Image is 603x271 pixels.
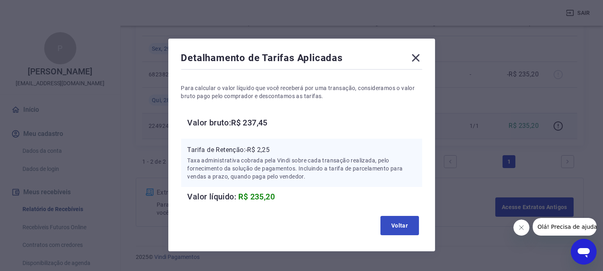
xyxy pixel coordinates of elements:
span: R$ 235,20 [239,192,275,201]
iframe: Botão para abrir a janela de mensagens [571,239,597,265]
iframe: Mensagem da empresa [533,218,597,236]
button: Voltar [380,216,419,235]
p: Tarifa de Retenção: -R$ 2,25 [188,145,416,155]
p: Para calcular o valor líquido que você receberá por uma transação, consideramos o valor bruto pag... [181,84,422,100]
p: Taxa administrativa cobrada pela Vindi sobre cada transação realizada, pelo fornecimento da soluç... [188,156,416,181]
h6: Valor líquido: [188,190,422,203]
div: Detalhamento de Tarifas Aplicadas [181,51,422,68]
span: Olá! Precisa de ajuda? [5,6,67,12]
h6: Valor bruto: R$ 237,45 [188,116,422,129]
iframe: Fechar mensagem [513,220,529,236]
